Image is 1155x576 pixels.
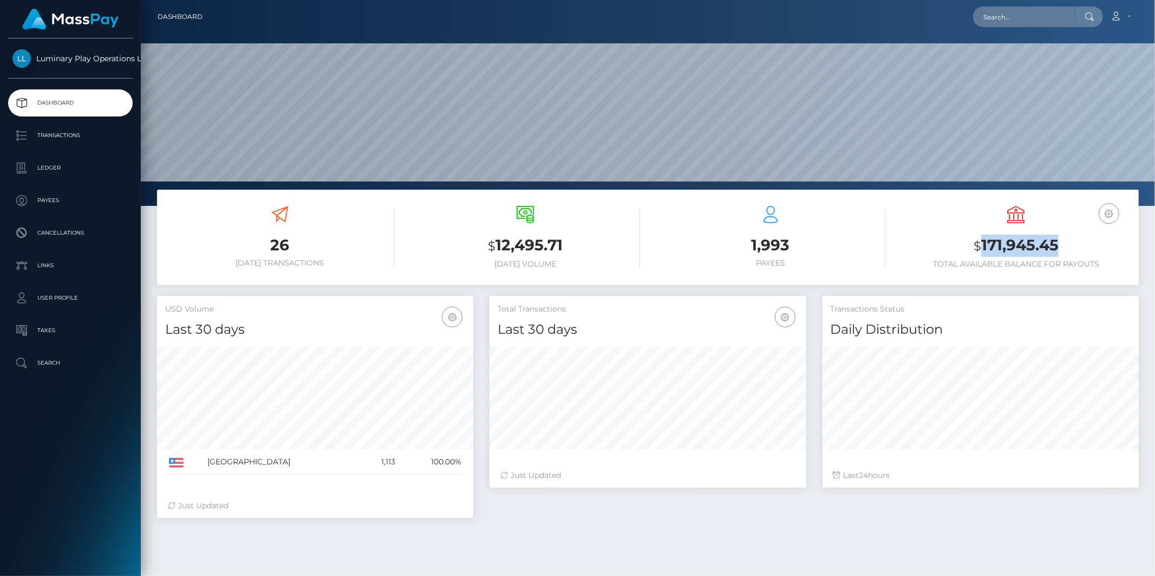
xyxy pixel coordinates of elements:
h6: [DATE] Volume [410,260,640,269]
h4: Daily Distribution [831,320,1131,339]
a: Ledger [8,154,133,182]
p: Cancellations [12,225,128,241]
p: Search [12,355,128,371]
small: $ [488,238,495,254]
td: 100.00% [399,450,465,475]
img: US.png [169,458,184,468]
p: Dashboard [12,95,128,111]
td: 1,113 [362,450,400,475]
a: Taxes [8,317,133,344]
input: Search... [973,7,1075,27]
div: Just Updated [500,470,795,481]
a: Links [8,252,133,279]
p: Taxes [12,322,128,339]
a: Payees [8,187,133,214]
h5: Total Transactions [498,304,798,315]
p: Payees [12,192,128,209]
span: 24 [859,470,869,480]
a: Dashboard [8,89,133,117]
h6: [DATE] Transactions [165,258,394,268]
img: MassPay Logo [22,9,119,30]
span: Luminary Play Operations Limited [8,54,133,63]
p: User Profile [12,290,128,306]
h3: 1,993 [656,235,885,256]
p: Ledger [12,160,128,176]
h3: 171,945.45 [902,235,1131,257]
a: Dashboard [158,5,203,28]
h5: USD Volume [165,304,465,315]
h4: Last 30 days [165,320,465,339]
h3: 12,495.71 [410,235,640,257]
p: Links [12,257,128,274]
img: Luminary Play Operations Limited [12,49,31,68]
a: User Profile [8,284,133,312]
h3: 26 [165,235,394,256]
a: Search [8,350,133,377]
a: Transactions [8,122,133,149]
a: Cancellations [8,219,133,247]
div: Just Updated [168,500,462,512]
h6: Total Available Balance for Payouts [902,260,1131,269]
p: Transactions [12,127,128,144]
small: $ [974,238,981,254]
td: [GEOGRAPHIC_DATA] [204,450,361,475]
h5: Transactions Status [831,304,1131,315]
div: Last hours [833,470,1128,481]
h4: Last 30 days [498,320,798,339]
h6: Payees [656,258,885,268]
